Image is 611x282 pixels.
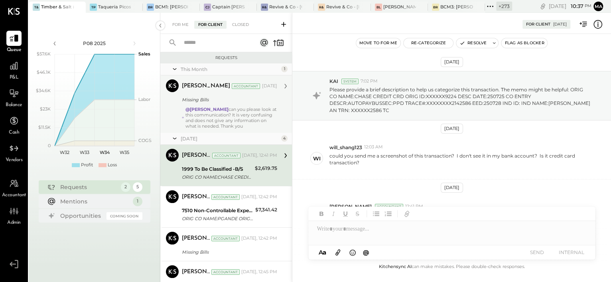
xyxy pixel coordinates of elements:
div: R& [261,4,268,11]
text: 0 [48,143,51,148]
button: SEND [521,247,553,258]
div: Coming Soon [106,212,142,220]
div: System [341,79,359,84]
div: can you please look at this communication? It is very confusing and does not give any information... [185,106,277,129]
div: BR [432,4,439,11]
div: Requests [60,183,117,191]
span: 12:41 PM [405,203,423,210]
div: [PERSON_NAME] Latte [383,4,416,10]
span: 12:03 AM [364,144,383,150]
div: wi [313,155,321,162]
button: Italic [328,209,339,219]
div: Timber & Salt (Pacific Dining CA1 LLC) [41,4,74,10]
span: Queue [7,47,22,54]
a: Queue [0,31,28,54]
div: BCM1: [PERSON_NAME] Kitchen Bar Market [155,4,188,10]
p: Please provide a brief description to help us categorize this transaction. The memo might be help... [329,86,591,114]
div: R& [318,4,325,11]
div: [DATE] [441,183,463,193]
text: COGS [138,138,152,143]
span: [PERSON_NAME] [329,203,372,210]
button: @ [361,247,372,257]
text: $57.6K [37,51,51,57]
span: KAI [329,78,338,85]
div: Profit [81,162,93,168]
div: [DATE] [549,2,591,10]
text: Labor [138,97,150,102]
div: copy link [539,2,547,10]
button: Strikethrough [352,209,363,219]
div: 2 [121,182,130,192]
text: $23K [40,106,51,112]
div: [DATE] [181,135,279,142]
button: Ma [593,2,603,11]
a: Balance [0,86,28,109]
text: $46.1K [37,69,51,75]
button: Move to for me [356,38,401,48]
div: Loss [108,162,117,168]
div: [DATE], 12:45 PM [241,269,277,275]
div: [DATE], 12:42 PM [241,194,277,200]
span: Accountant [2,192,26,199]
span: Balance [6,102,22,109]
text: Sales [138,51,150,57]
div: 1 [281,66,288,72]
text: W34 [99,150,110,155]
span: pm [585,3,591,9]
span: will_shang123 [329,144,362,151]
span: Vendors [6,157,23,164]
div: Accountant [212,153,240,158]
div: Accountant [211,194,240,200]
div: [PERSON_NAME] [182,82,230,90]
button: Re-Categorize [404,38,453,48]
span: 7:02 PM [361,78,378,85]
button: Aa [316,248,329,257]
div: [PERSON_NAME] [182,193,210,201]
p: could you send me a screenshot of this transaction? I don't see it in my bank account? Is it cred... [329,152,591,173]
div: 4 [281,135,288,142]
text: W33 [80,150,89,155]
div: [PERSON_NAME] [182,268,210,276]
div: Missing Bills [182,248,275,256]
div: TP [90,4,97,11]
button: Resolve [456,38,490,48]
div: $2,619.75 [255,164,277,172]
div: Revive & Co - [PERSON_NAME] [326,4,359,10]
div: Requests [164,55,288,61]
div: For Client [526,22,550,27]
a: Accountant [0,176,28,199]
text: $11.5K [38,124,51,130]
div: + 273 [496,2,512,11]
div: For Client [194,21,227,29]
div: 5 [133,182,142,192]
a: Admin [0,203,28,227]
div: For Me [168,21,193,29]
button: Add URL [402,209,412,219]
button: Unordered List [371,209,381,219]
a: P&L [0,58,28,81]
div: ORIG CO NAME:PGANDE ORIG ID:XXXXXX2640 DESC DATE:[DATE] CO ENTRY DESCR:WEB ONLINESEC:WEB TRACE#:X... [182,215,253,223]
div: Taqueria Picoso [98,4,131,10]
span: a [323,248,326,256]
button: Ordered List [383,209,393,219]
button: Bold [316,209,327,219]
span: 10 : 37 [568,2,583,10]
div: 7510 Non-Controllable Expenses:Property Expenses:Electricity [182,207,253,215]
span: Cash [9,129,19,136]
div: Mentions [60,197,129,205]
div: [DATE] [441,124,463,134]
div: P08 2025 [61,40,128,47]
div: 1 [133,197,142,206]
div: [DATE], 12:42 PM [241,235,277,242]
div: Accountant [375,204,403,209]
a: Cash [0,113,28,136]
div: [PERSON_NAME] [182,235,210,243]
text: W35 [120,150,129,155]
div: BR [147,4,154,11]
div: Accountant [211,269,240,275]
div: This Month [181,66,279,73]
span: @ [363,248,369,256]
div: BCM3: [PERSON_NAME] Westside Grill [440,4,473,10]
text: W32 [60,150,69,155]
div: Opportunities [60,212,102,220]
